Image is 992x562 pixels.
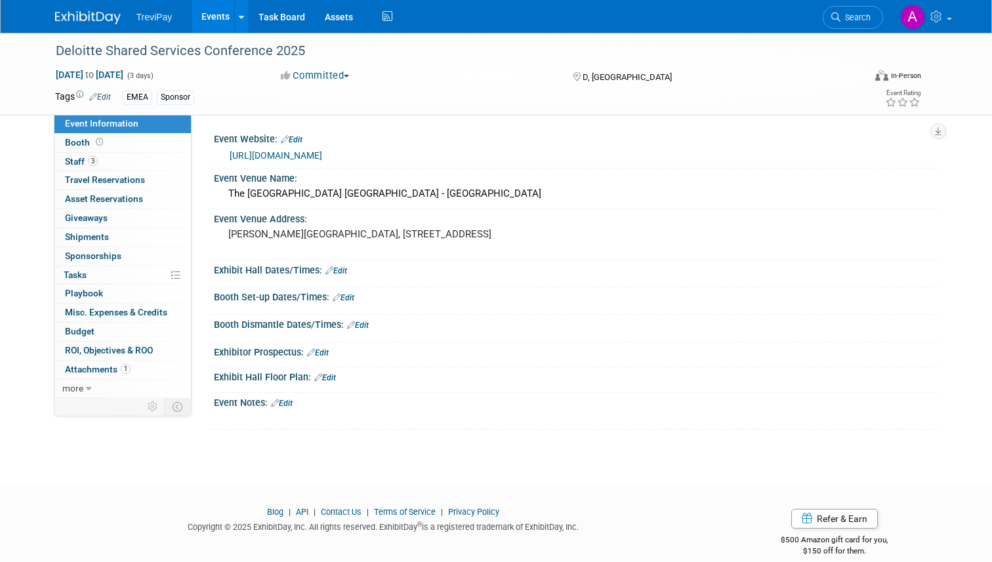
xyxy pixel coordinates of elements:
span: Booth not reserved yet [93,137,106,147]
a: Travel Reservations [54,171,191,190]
a: API [296,507,308,517]
div: Event Venue Address: [214,209,938,226]
a: Edit [307,348,329,357]
span: Search [840,12,871,22]
span: Misc. Expenses & Credits [65,307,167,317]
a: Edit [347,321,369,330]
a: Search [823,6,883,29]
span: | [363,507,372,517]
a: Attachments1 [54,361,191,379]
td: Tags [55,90,111,105]
a: Blog [267,507,283,517]
a: Misc. Expenses & Credits [54,304,191,322]
div: Booth Dismantle Dates/Times: [214,315,938,332]
a: Shipments [54,228,191,247]
a: Contact Us [321,507,362,517]
a: [URL][DOMAIN_NAME] [230,150,322,161]
span: | [438,507,446,517]
span: | [285,507,294,517]
a: Edit [271,399,293,408]
span: Playbook [65,288,103,298]
img: Andy Duong [900,5,925,30]
img: ExhibitDay [55,11,121,24]
div: Event Website: [214,129,938,146]
span: Staff [65,156,98,167]
a: Asset Reservations [54,190,191,209]
a: Edit [89,92,111,102]
span: Giveaways [65,212,108,223]
span: 1 [121,364,131,374]
td: Personalize Event Tab Strip [142,398,165,415]
a: Tasks [54,266,191,285]
span: TreviPay [136,12,173,22]
span: to [83,70,96,80]
span: [DATE] [DATE] [55,69,124,81]
a: Event Information [54,115,191,133]
div: In-Person [890,71,921,81]
a: Playbook [54,285,191,303]
span: Tasks [64,270,87,280]
div: Event Format [793,68,921,88]
span: ROI, Objectives & ROO [65,345,153,355]
img: Format-Inperson.png [875,70,888,81]
div: Exhibit Hall Dates/Times: [214,260,938,277]
a: Giveaways [54,209,191,228]
div: Exhibitor Prospectus: [214,342,938,359]
span: | [310,507,319,517]
button: Committed [276,69,354,83]
div: Sponsor [157,90,194,104]
div: Event Notes: [214,393,938,410]
td: Toggle Event Tabs [164,398,191,415]
a: Budget [54,323,191,341]
div: Deloitte Shared Services Conference 2025 [51,39,848,63]
div: $500 Amazon gift card for you, [732,526,938,556]
a: Sponsorships [54,247,191,266]
span: Shipments [65,231,109,242]
a: Edit [325,266,347,275]
div: Copyright © 2025 ExhibitDay, Inc. All rights reserved. ExhibitDay is a registered trademark of Ex... [55,518,712,533]
a: Terms of Service [374,507,436,517]
span: 3 [88,156,98,166]
a: Edit [314,373,336,382]
span: D, [GEOGRAPHIC_DATA] [583,72,672,82]
span: Travel Reservations [65,174,145,185]
div: Booth Set-up Dates/Times: [214,287,938,304]
span: (3 days) [126,71,154,80]
a: ROI, Objectives & ROO [54,342,191,360]
span: Budget [65,326,94,336]
a: Refer & Earn [791,509,878,529]
a: Edit [281,135,302,144]
div: Event Venue Name: [214,169,938,185]
a: Edit [333,293,354,302]
div: The [GEOGRAPHIC_DATA] [GEOGRAPHIC_DATA] - [GEOGRAPHIC_DATA] [224,184,928,204]
sup: ® [417,521,422,528]
div: Exhibit Hall Floor Plan: [214,367,938,384]
span: Event Information [65,118,138,129]
span: more [62,383,83,393]
pre: [PERSON_NAME][GEOGRAPHIC_DATA], [STREET_ADDRESS] [228,228,501,240]
a: Privacy Policy [448,507,499,517]
span: Sponsorships [65,251,121,261]
a: Staff3 [54,153,191,171]
a: more [54,380,191,398]
span: Asset Reservations [65,193,143,204]
div: $150 off for them. [732,546,938,557]
span: Booth [65,137,106,148]
div: Event Rating [885,90,920,96]
a: Booth [54,134,191,152]
span: Attachments [65,364,131,374]
div: EMEA [123,90,152,104]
